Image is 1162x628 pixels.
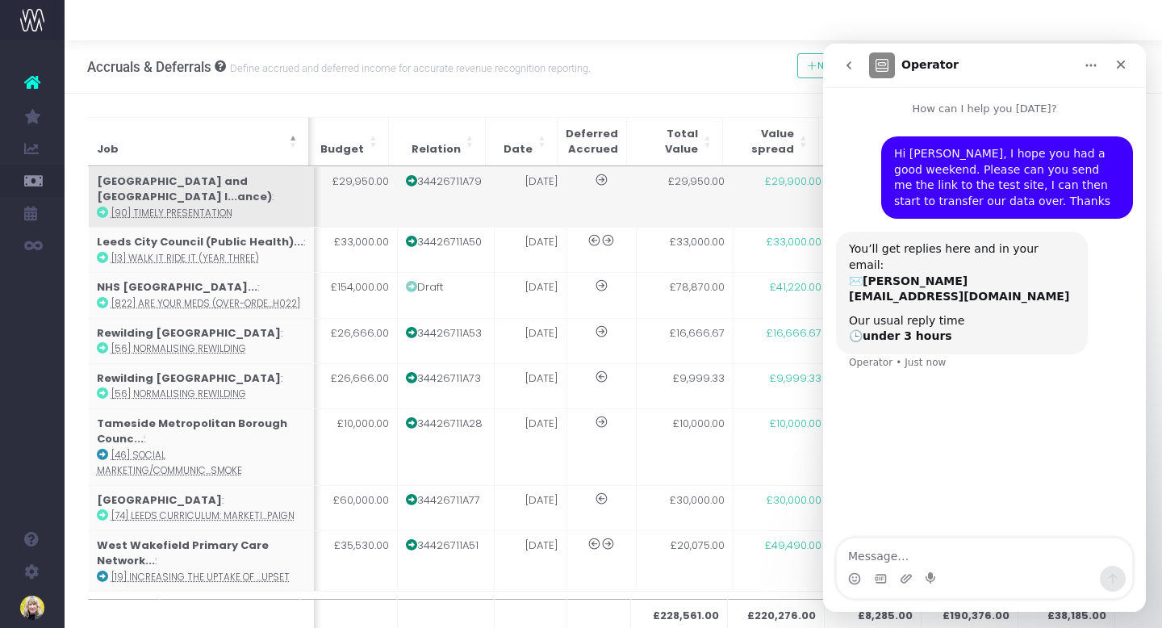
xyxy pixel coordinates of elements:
td: 34426711A28 [397,408,494,485]
th: Total Value: Activate to sort [627,117,723,165]
strong: [GEOGRAPHIC_DATA] [96,492,221,508]
td: £33,000.00 [636,228,733,273]
span: Relation [412,141,461,157]
span: £41,220.00 [770,279,821,295]
span: £33,000.00 [767,234,821,250]
strong: Leeds City Council (Public Health)... [96,234,303,249]
span: £49,490.00 [765,538,821,554]
td: £10,000.00 [300,408,397,485]
td: £9,999.33 [636,363,733,408]
span: £10,000.00 [770,416,821,432]
abbr: [13] Walk It Ride It (year three) [111,252,258,265]
th: Value<br />spread: Activate to sort [733,166,830,167]
td: £10,000.00 [636,408,733,485]
td: £20,075.00 [636,530,733,591]
td: £78,870.00 [636,273,733,318]
td: : [88,485,314,530]
td: £29,950.00 [636,167,733,228]
td: : [88,273,314,318]
th: Remaining<br />to spread: Activate to sort [819,117,916,165]
td: £30,000.00 [636,485,733,530]
td: £60,000.00 [300,485,397,530]
span: Job [96,141,118,157]
td: : [88,318,314,363]
td: [DATE] [494,318,566,363]
td: 34426711A53 [397,318,494,363]
td: [DATE] [494,485,566,530]
th: Relation: Activate to sort [397,166,494,167]
abbr: [19] Increasing the uptake of cancer screening in Lupset [111,571,289,584]
td: [DATE] [494,273,566,318]
span: £29,900.00 [765,174,821,190]
td: Draft [397,273,494,318]
span: £30,000.00 [767,492,821,509]
td: 34426711A51 [397,530,494,591]
td: : [88,530,314,591]
td: : [88,167,314,228]
abbr: [56] Normalising Rewilding [111,387,245,400]
span: £16,666.67 [767,325,821,341]
td: 34426711A73 [397,363,494,408]
th: Date: Activate to sort [494,166,566,167]
strong: West Wakefield Primary Care Network... [96,538,268,569]
td: : [88,228,314,273]
td: [DATE] [494,228,566,273]
td: [DATE] [494,530,566,591]
th: Relation: Activate to sort [389,117,485,165]
th: Job: Activate to invert sorting [88,117,308,165]
th: Date: Activate to sort [485,117,558,165]
abbr: [90] Timely presentation [111,207,232,220]
td: £29,950.00 [300,167,397,228]
span: Total Value [635,126,698,157]
strong: [GEOGRAPHIC_DATA] and [GEOGRAPHIC_DATA] I...ance) [96,174,271,205]
td: 34426711A79 [397,167,494,228]
td: £154,000.00 [300,273,397,318]
button: New [797,53,846,78]
strong: NHS [GEOGRAPHIC_DATA]... [96,279,257,295]
td: 34426711A77 [397,485,494,530]
td: [DATE] [494,167,566,228]
th: Value<br />spread: Activate to sort [723,117,819,165]
td: £33,000.00 [300,228,397,273]
strong: Rewilding [GEOGRAPHIC_DATA] [96,371,280,386]
strong: Rewilding [GEOGRAPHIC_DATA] [96,325,280,341]
th: Deferred<br /> Accrued [558,117,627,165]
span: Date [504,141,533,157]
abbr: [74] Leeds Curriculum: Marketing Campaign [111,509,294,522]
td: : [88,408,314,485]
small: Define accrued and deferred income for accurate revenue recognition reporting. [226,59,591,75]
td: £35,530.00 [300,530,397,591]
span: £9,999.33 [770,371,821,387]
abbr: [822] Are Your Meds (over-ordering) [HH022] [111,297,299,310]
th: Budget: Activate to sort [293,117,389,165]
img: images/default_profile_image.png [20,596,44,620]
iframe: Intercom live chat [823,44,1146,612]
td: £26,666.00 [300,363,397,408]
h3: Accruals & Deferrals [87,59,591,75]
td: £16,666.67 [636,318,733,363]
th: Total Value: Activate to sort [636,166,733,167]
abbr: [56] Normalising Rewilding [111,342,245,355]
strong: Tameside Metropolitan Borough Counc... [96,416,286,447]
td: [DATE] [494,363,566,408]
span: Budget [320,141,364,157]
td: [DATE] [494,408,566,485]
